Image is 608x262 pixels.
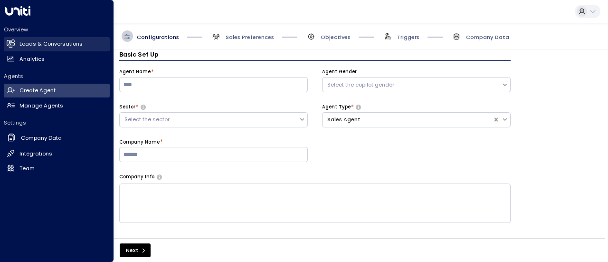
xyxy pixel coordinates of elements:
[397,33,419,41] span: Triggers
[4,119,110,126] h2: Settings
[120,243,151,257] button: Next
[327,81,497,89] div: Select the copilot gender
[137,33,179,41] span: Configurations
[4,130,110,146] a: Company Data
[356,105,361,109] button: Select whether your copilot will handle inquiries directly from leads or from brokers representin...
[226,33,274,41] span: Sales Preferences
[119,50,511,61] h3: Basic Set Up
[157,175,162,179] button: Provide a brief overview of your company, including your industry, products or services, and any ...
[119,68,151,75] label: Agent Name
[19,165,35,173] h2: Team
[4,146,110,161] a: Integrations
[19,87,56,95] h2: Create Agent
[19,40,83,48] h2: Leads & Conversations
[4,98,110,113] a: Manage Agents
[124,116,294,124] div: Select the sector
[4,26,110,33] h2: Overview
[4,72,110,80] h2: Agents
[141,105,146,109] button: Select whether your copilot will handle inquiries directly from leads or from brokers representin...
[21,134,62,142] h2: Company Data
[322,104,351,110] label: Agent Type
[19,150,52,158] h2: Integrations
[19,102,63,110] h2: Manage Agents
[466,33,509,41] span: Company Data
[327,116,488,124] div: Sales Agent
[119,139,160,146] label: Company Name
[4,37,110,51] a: Leads & Conversations
[322,68,357,75] label: Agent Gender
[119,104,135,110] label: Sector
[4,161,110,175] a: Team
[119,174,154,180] label: Company Info
[19,55,45,63] h2: Analytics
[4,84,110,98] a: Create Agent
[321,33,351,41] span: Objectives
[4,52,110,66] a: Analytics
